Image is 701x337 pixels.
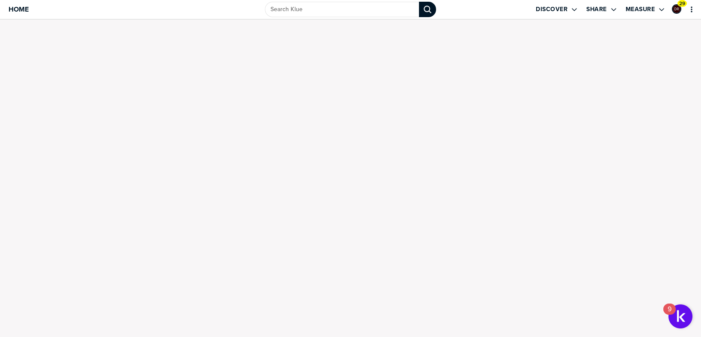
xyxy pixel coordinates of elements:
[586,6,607,13] label: Share
[673,5,680,13] img: dca9c6f390784fc323463dd778aad4f8-sml.png
[419,2,436,17] div: Search Klue
[9,6,29,13] span: Home
[265,2,419,17] input: Search Klue
[679,0,685,7] span: 29
[671,3,682,15] a: Edit Profile
[626,6,655,13] label: Measure
[536,6,567,13] label: Discover
[668,309,671,320] div: 9
[672,4,681,14] div: Dustin Ray
[668,304,692,328] button: Open Resource Center, 9 new notifications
